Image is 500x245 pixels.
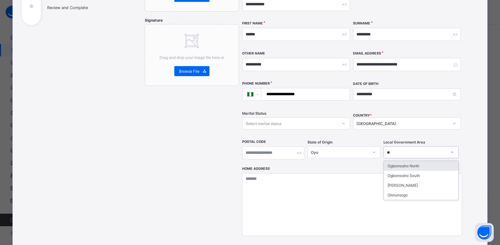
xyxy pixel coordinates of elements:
[353,21,370,25] label: Surname
[475,223,494,242] button: Open asap
[242,21,263,25] label: First Name
[145,18,163,23] span: Signature
[242,81,270,86] label: Phone Number
[353,82,378,86] label: Date of Birth
[356,121,449,126] div: [GEOGRAPHIC_DATA]
[242,51,265,55] label: Other Name
[242,111,266,116] span: Marital Status
[145,24,239,86] div: Drag and drop your image file here orBrowse File
[160,55,224,60] span: Drag and drop your image file here or
[311,150,369,155] div: Oyo
[353,51,381,55] label: Email Address
[242,167,270,171] label: Home Address
[179,69,199,74] span: Browse File
[384,161,458,171] div: Ogbomosho North
[384,171,458,180] div: Ogbomosho South
[353,113,372,117] span: COUNTRY
[384,180,458,190] div: [PERSON_NAME]
[307,140,333,144] span: State of Origin
[242,140,266,144] label: Postal Code
[246,117,281,129] div: Select marital status
[383,140,425,144] span: Local Government Area
[384,190,458,200] div: Olorunsogo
